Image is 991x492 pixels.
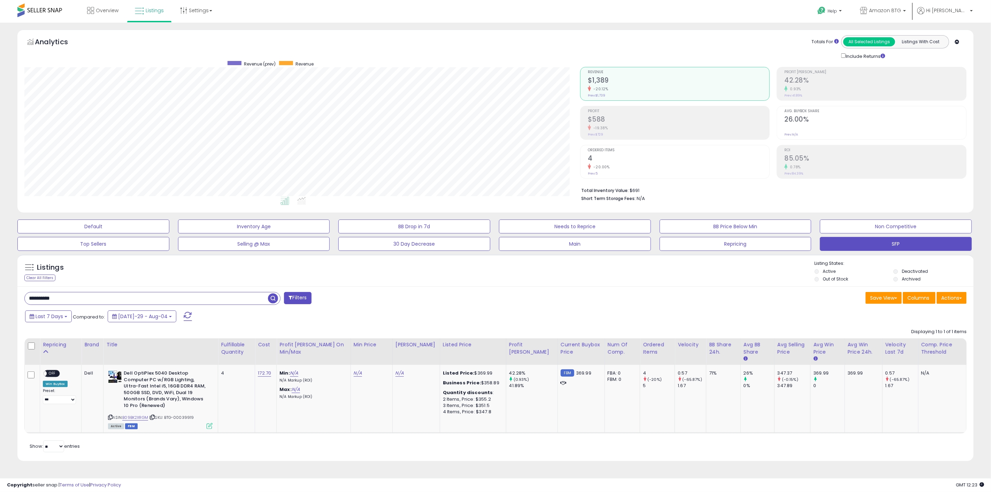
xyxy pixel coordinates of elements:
[956,482,984,488] span: 2025-08-12 12:23 GMT
[108,370,213,428] div: ASIN:
[443,380,501,386] div: $358.89
[709,341,737,356] div: BB Share 24h.
[178,237,330,251] button: Selling @ Max
[643,383,675,389] div: 5
[24,275,55,281] div: Clear All Filters
[813,383,844,389] div: 0
[784,70,966,74] span: Profit [PERSON_NAME]
[509,370,558,376] div: 42.28%
[784,115,966,125] h2: 26.00%
[561,369,574,377] small: FBM
[149,415,194,420] span: | SKU: BTG-00039919
[7,482,32,488] strong: Copyright
[354,341,390,348] div: Min Price
[35,37,82,48] h5: Analytics
[290,370,298,377] a: N/A
[292,386,300,393] a: N/A
[895,37,947,46] button: Listings With Cost
[903,292,936,304] button: Columns
[848,341,879,356] div: Avg Win Price 24h.
[279,378,345,383] p: N/A Markup (ROI)
[683,377,702,382] small: (-65.87%)
[124,370,208,410] b: Dell OptiPlex 5040 Desktop Computer PC w/RGB Lighting, Ultra-Fast Intel i5, 16GB DDR4 RAM, 500GB ...
[108,370,122,384] img: 51VOS4tGRUL._SL40_.jpg
[338,237,490,251] button: 30 Day Decrease
[106,341,215,348] div: Title
[118,313,168,320] span: [DATE]-29 - Aug-04
[443,370,475,376] b: Listed Price:
[591,164,610,170] small: -20.00%
[295,61,314,67] span: Revenue
[784,154,966,164] h2: 85.05%
[817,6,826,15] i: Get Help
[890,377,909,382] small: (-65.87%)
[643,370,675,376] div: 4
[784,93,802,98] small: Prev: 41.89%
[443,409,501,415] div: 4 Items, Price: $347.8
[354,370,362,377] a: N/A
[820,237,972,251] button: SFP
[782,377,798,382] small: (-0.15%)
[588,154,770,164] h2: 4
[561,341,602,356] div: Current Buybox Price
[911,329,967,335] div: Displaying 1 to 1 of 1 items
[869,7,901,14] span: Amazon BTG
[443,379,481,386] b: Business Price:
[43,381,68,387] div: Win BuyBox
[744,370,774,376] div: 26%
[709,370,735,376] div: 71%
[843,37,895,46] button: All Selected Listings
[588,148,770,152] span: Ordered Items
[221,370,249,376] div: 4
[284,292,311,304] button: Filters
[784,109,966,113] span: Avg. Buybox Share
[907,294,929,301] span: Columns
[637,195,645,202] span: N/A
[258,370,271,377] a: 172.70
[279,341,347,356] div: Profit [PERSON_NAME] on Min/Max
[917,7,973,23] a: Hi [PERSON_NAME]
[788,86,801,92] small: 0.93%
[921,341,963,356] div: Comp. Price Threshold
[608,341,637,356] div: Num of Comp.
[647,377,662,382] small: (-20%)
[866,292,902,304] button: Save View
[25,310,72,322] button: Last 7 Days
[813,341,842,356] div: Avg Win Price
[777,341,808,356] div: Avg Selling Price
[178,220,330,233] button: Inventory Age
[279,370,290,376] b: Min:
[660,220,812,233] button: BB Price Below Min
[588,76,770,86] h2: $1,389
[581,195,636,201] b: Short Term Storage Fees:
[902,268,928,274] label: Deactivated
[784,76,966,86] h2: 42.28%
[279,394,345,399] p: N/A Markup (ROI)
[576,370,591,376] span: 369.99
[815,260,974,267] p: Listing States:
[84,370,98,376] div: Dell
[443,370,501,376] div: $369.99
[812,39,839,45] div: Totals For
[788,164,801,170] small: 0.78%
[660,237,812,251] button: Repricing
[777,370,811,376] div: 347.37
[30,443,80,449] span: Show: entries
[588,115,770,125] h2: $588
[643,341,672,356] div: Ordered Items
[581,186,961,194] li: $691
[820,220,972,233] button: Non Competitive
[443,402,501,409] div: 3 Items, Price: $351.5
[47,371,58,377] span: OFF
[279,386,292,393] b: Max:
[744,383,774,389] div: 0%
[591,86,608,92] small: -20.12%
[678,341,703,348] div: Velocity
[588,132,603,137] small: Prev: $729
[443,389,493,396] b: Quantity discounts
[813,370,844,376] div: 369.99
[125,423,138,429] span: FBM
[588,109,770,113] span: Profit
[43,389,76,404] div: Preset:
[744,341,771,356] div: Avg BB Share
